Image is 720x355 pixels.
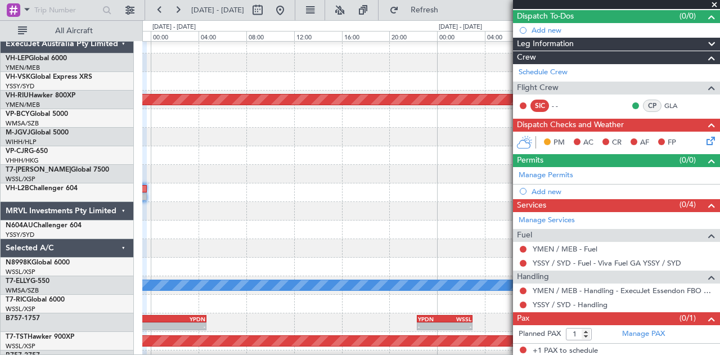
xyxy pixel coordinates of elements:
span: PM [553,137,565,149]
span: T7-TST [6,334,28,340]
a: YMEN/MEB [6,64,40,72]
span: AF [640,137,649,149]
div: - [418,323,445,330]
div: - [159,323,205,330]
span: Fuel [517,229,532,242]
span: T7-ELLY [6,278,30,285]
a: WSSL/XSP [6,305,35,313]
a: YSSY / SYD - Handling [533,300,607,309]
span: Permits [517,154,543,167]
a: Manage Permits [519,170,573,181]
span: All Aircraft [29,27,119,35]
a: WSSL/XSP [6,342,35,350]
span: T7-[PERSON_NAME] [6,167,71,173]
a: T7-ELLYG-550 [6,278,49,285]
div: WSSL [445,316,472,322]
div: - - [552,101,577,111]
a: YSSY / SYD - Fuel - Viva Fuel GA YSSY / SYD [533,258,681,268]
span: T7-RIC [6,296,26,303]
a: VP-BCYGlobal 5000 [6,111,68,118]
div: 16:00 [342,31,390,41]
span: Refresh [401,6,448,14]
span: [DATE] - [DATE] [191,5,244,15]
span: VH-L2B [6,185,29,192]
div: YPDN [159,316,205,322]
a: T7-TSTHawker 900XP [6,334,74,340]
span: (0/0) [679,154,696,166]
a: VH-RIUHawker 800XP [6,92,75,99]
button: All Aircraft [12,22,122,40]
div: YPDN [418,316,445,322]
a: VP-CJRG-650 [6,148,48,155]
a: YSSY/SYD [6,82,34,91]
div: 12:00 [294,31,342,41]
a: WSSL/XSP [6,175,35,183]
div: 04:00 [485,31,533,41]
span: Services [517,199,546,212]
div: Add new [532,187,714,196]
a: YMEN / MEB - Handling - ExecuJet Essendon FBO YMEN / MEB [533,286,714,295]
label: Planned PAX [519,329,561,340]
span: Pax [517,312,529,325]
a: GLA [664,101,690,111]
a: T7-RICGlobal 6000 [6,296,65,303]
a: N8998KGlobal 6000 [6,259,70,266]
span: (0/0) [679,10,696,22]
a: N604AUChallenger 604 [6,222,82,229]
span: Leg Information [517,38,574,51]
div: 00:00 [437,31,485,41]
a: YSSY/SYD [6,231,34,239]
span: Crew [517,51,536,64]
span: FP [668,137,676,149]
div: 00:00 [151,31,199,41]
a: WMSA/SZB [6,119,39,128]
div: [DATE] - [DATE] [439,23,482,32]
span: (0/1) [679,312,696,324]
span: CR [612,137,622,149]
a: Schedule Crew [519,67,568,78]
span: VP-CJR [6,148,29,155]
input: Trip Number [34,2,99,19]
span: B757-1 [6,315,28,322]
button: Refresh [384,1,452,19]
div: SIC [530,100,549,112]
a: WMSA/SZB [6,286,39,295]
div: 08:00 [246,31,294,41]
span: Dispatch Checks and Weather [517,119,624,132]
div: [DATE] - [DATE] [152,23,196,32]
span: M-JGVJ [6,129,30,136]
span: VP-BCY [6,111,30,118]
span: Flight Crew [517,82,559,95]
span: VH-VSK [6,74,30,80]
a: B757-1757 [6,315,40,322]
span: AC [583,137,593,149]
a: VH-VSKGlobal Express XRS [6,74,92,80]
div: - [445,323,472,330]
a: Manage PAX [622,329,665,340]
a: Manage Services [519,215,575,226]
a: WSSL/XSP [6,268,35,276]
a: VH-L2BChallenger 604 [6,185,78,192]
a: WIHH/HLP [6,138,37,146]
a: YMEN / MEB - Fuel [533,244,597,254]
span: VH-RIU [6,92,29,99]
a: YMEN/MEB [6,101,40,109]
span: (0/4) [679,199,696,210]
a: VHHH/HKG [6,156,39,165]
span: VH-LEP [6,55,29,62]
span: N604AU [6,222,33,229]
a: T7-[PERSON_NAME]Global 7500 [6,167,109,173]
div: CP [643,100,661,112]
div: 20:00 [389,31,437,41]
div: Add new [532,25,714,35]
span: N8998K [6,259,31,266]
span: Handling [517,271,549,284]
span: Dispatch To-Dos [517,10,574,23]
a: M-JGVJGlobal 5000 [6,129,69,136]
div: 04:00 [199,31,246,41]
a: VH-LEPGlobal 6000 [6,55,67,62]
